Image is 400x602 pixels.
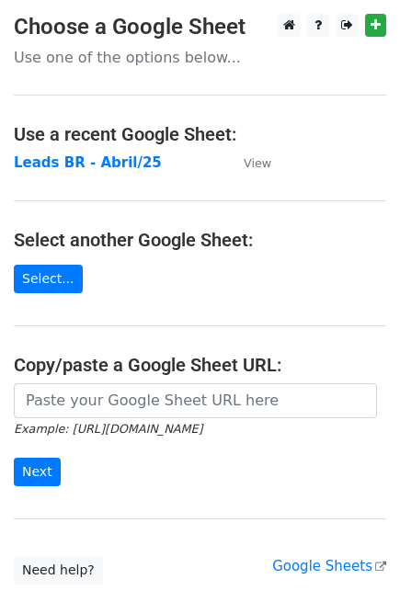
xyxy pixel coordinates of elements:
[244,156,271,170] small: View
[14,556,103,585] a: Need help?
[14,229,386,251] h4: Select another Google Sheet:
[14,154,162,171] a: Leads BR - Abril/25
[14,383,377,418] input: Paste your Google Sheet URL here
[14,14,386,40] h3: Choose a Google Sheet
[272,558,386,574] a: Google Sheets
[14,354,386,376] h4: Copy/paste a Google Sheet URL:
[14,265,83,293] a: Select...
[14,123,386,145] h4: Use a recent Google Sheet:
[225,154,271,171] a: View
[14,48,386,67] p: Use one of the options below...
[14,422,202,436] small: Example: [URL][DOMAIN_NAME]
[14,458,61,486] input: Next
